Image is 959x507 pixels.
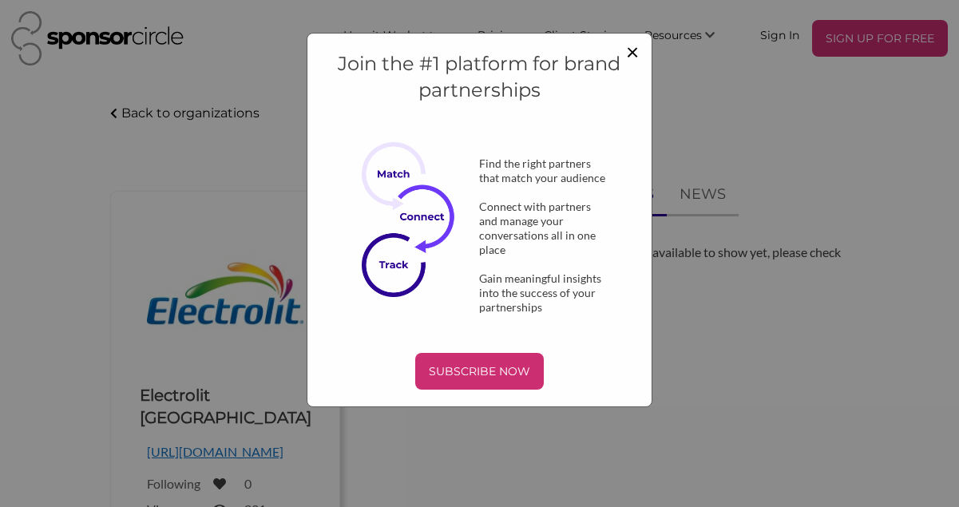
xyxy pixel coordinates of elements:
[324,353,635,390] a: SUBSCRIBE NOW
[324,50,635,104] h4: Join the #1 platform for brand partnerships
[362,142,467,297] img: Subscribe Now Image
[422,359,537,383] p: SUBSCRIBE NOW
[454,156,635,185] div: Find the right partners that match your audience
[626,40,639,62] button: Close modal
[454,271,635,315] div: Gain meaningful insights into the success of your partnerships
[626,38,639,65] span: ×
[454,200,635,257] div: Connect with partners and manage your conversations all in one place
